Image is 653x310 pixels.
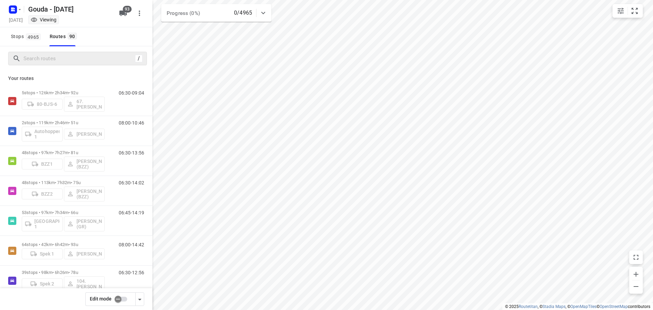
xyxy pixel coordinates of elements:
[22,180,105,185] p: 48 stops • 113km • 7h32m • 75u
[519,304,538,309] a: Routetitan
[234,9,252,17] p: 0/4965
[22,210,105,215] p: 53 stops • 97km • 7h34m • 66u
[22,270,105,275] p: 39 stops • 98km • 6h26m • 78u
[119,150,144,156] p: 06:30-13:56
[90,296,112,301] span: Edit mode
[161,4,271,22] div: Progress (0%)0/4965
[116,6,130,20] button: 93
[23,53,135,64] input: Search routes
[22,120,105,125] p: 2 stops • 119km • 2h46m • 51u
[11,32,43,41] span: Stops
[26,33,41,40] span: 4965
[613,4,643,18] div: small contained button group
[8,75,144,82] p: Your routes
[570,304,597,309] a: OpenMapTiles
[505,304,650,309] li: © 2025 , © , © © contributors
[119,210,144,215] p: 06:45-14:19
[133,6,146,20] button: More
[22,242,105,247] p: 64 stops • 42km • 6h42m • 93u
[614,4,627,18] button: Map settings
[119,120,144,126] p: 08:00-10:46
[542,304,566,309] a: Stadia Maps
[119,242,144,247] p: 08:00-14:42
[22,150,105,155] p: 48 stops • 97km • 7h27m • 81u
[119,270,144,275] p: 06:30-12:56
[31,16,56,23] div: You are currently in view mode. To make any changes, go to edit project.
[22,90,105,95] p: 5 stops • 126km • 2h34m • 92u
[68,33,77,39] span: 90
[50,32,79,41] div: Routes
[167,10,200,16] span: Progress (0%)
[600,304,628,309] a: OpenStreetMap
[135,55,143,62] div: /
[119,90,144,96] p: 06:30-09:04
[119,180,144,185] p: 06:30-14:02
[123,6,132,13] span: 93
[136,295,144,303] div: Driver app settings
[628,4,641,18] button: Fit zoom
